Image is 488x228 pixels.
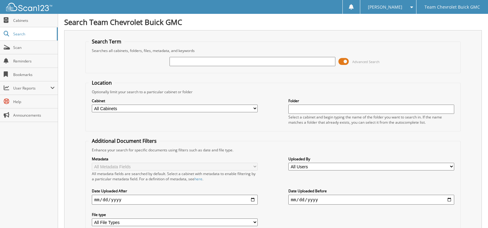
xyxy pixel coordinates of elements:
span: Reminders [13,58,55,64]
div: Enhance your search for specific documents using filters such as date and file type. [89,147,457,153]
div: Optionally limit your search to a particular cabinet or folder [89,89,457,94]
div: Searches all cabinets, folders, files, metadata, and keywords [89,48,457,53]
span: Help [13,99,55,104]
legend: Location [89,79,115,86]
span: Cabinets [13,18,55,23]
legend: Search Term [89,38,124,45]
label: Uploaded By [288,156,454,162]
label: Folder [288,98,454,103]
input: end [288,195,454,205]
label: File type [92,212,258,217]
span: Advanced Search [352,59,380,64]
label: Date Uploaded Before [288,188,454,194]
span: User Reports [13,86,50,91]
legend: Additional Document Filters [89,138,160,144]
span: Announcements [13,113,55,118]
span: Team Chevrolet Buick GMC [424,5,480,9]
span: Search [13,31,54,37]
span: [PERSON_NAME] [368,5,402,9]
div: All metadata fields are searched by default. Select a cabinet with metadata to enable filtering b... [92,171,258,182]
img: scan123-logo-white.svg [6,3,52,11]
input: start [92,195,258,205]
span: Bookmarks [13,72,55,77]
label: Date Uploaded After [92,188,258,194]
h1: Search Team Chevrolet Buick GMC [64,17,482,27]
label: Metadata [92,156,258,162]
label: Cabinet [92,98,258,103]
span: Scan [13,45,55,50]
div: Select a cabinet and begin typing the name of the folder you want to search in. If the name match... [288,114,454,125]
a: here [194,176,202,182]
